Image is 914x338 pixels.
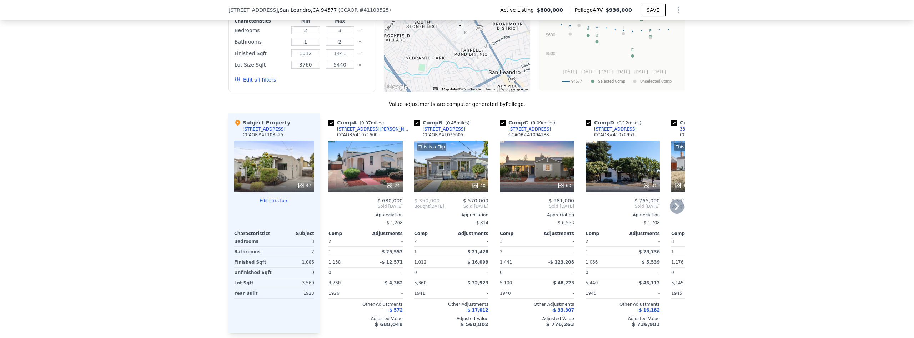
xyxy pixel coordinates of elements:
text: $500 [546,51,556,56]
div: CCAOR # 41071600 [337,132,378,138]
span: $ 28,736 [639,249,660,254]
img: Google [386,83,409,92]
span: -$ 16,182 [637,308,660,313]
span: -$ 1,268 [385,220,403,225]
span: $ 21,428 [467,249,488,254]
div: Comp [500,231,537,236]
div: 1945 [586,288,621,298]
span: , CA 94577 [311,7,337,13]
text: 94577 [571,79,582,84]
span: ( miles) [442,121,472,126]
span: $ 981,000 [549,198,574,204]
div: Comp D [586,119,644,126]
span: -$ 32,923 [466,280,488,285]
span: [STREET_ADDRESS] [228,6,278,14]
span: -$ 4,362 [383,280,403,285]
div: Comp A [328,119,387,126]
span: $ 391,000 [671,198,697,204]
div: CCAOR # 41108525 [243,132,283,138]
div: This is a Flip [417,143,446,151]
div: 31 [643,182,657,189]
button: SAVE [641,4,666,16]
span: -$ 123,208 [548,260,574,265]
span: 5,145 [671,280,683,285]
text: E [631,48,634,52]
span: $ 688,048 [375,322,403,327]
div: Adjusted Value [671,316,745,322]
span: 0.09 [532,121,542,126]
span: $ 776,263 [546,322,574,327]
div: Adjustments [537,231,574,236]
div: Bathrooms [235,37,287,47]
div: 1 [328,247,364,257]
text: [DATE] [634,69,648,74]
span: -$ 48,223 [551,280,574,285]
div: 3 [276,236,314,246]
div: CCAOR # 41088523 [680,132,720,138]
span: 0.12 [619,121,628,126]
span: Sold [DATE] [444,204,488,209]
span: 0.07 [361,121,371,126]
div: Appreciation [500,212,574,218]
div: Bedrooms [235,25,287,35]
span: $936,000 [606,7,632,13]
span: $ 560,802 [461,322,488,327]
span: 2 [586,239,588,244]
div: Max [324,18,356,24]
a: [STREET_ADDRESS][PERSON_NAME] [328,126,411,132]
div: Comp [414,231,451,236]
div: Other Adjustments [671,302,745,307]
button: Clear [358,29,361,32]
text: F [649,28,652,33]
div: Adjusted Value [586,316,660,322]
div: 24 [386,182,400,189]
div: This is a Flip [674,143,703,151]
button: Edit all filters [235,76,276,83]
span: -$ 6,553 [556,220,574,225]
span: 1,012 [414,260,426,265]
div: - [624,236,660,246]
span: 0 [414,270,417,275]
div: CCAOR # 41094188 [508,132,549,138]
span: 1,441 [500,260,512,265]
div: - [538,288,574,298]
div: Lot Size Sqft [235,60,287,70]
div: - [367,236,403,246]
div: 291 Lexington Ave [457,16,465,28]
span: 1,176 [671,260,683,265]
div: 1 [671,247,707,257]
span: Sold [DATE] [586,204,660,209]
span: $ 25,553 [382,249,403,254]
button: Show Options [671,3,685,17]
div: Adjustments [451,231,488,236]
span: ( miles) [614,121,644,126]
text: [DATE] [652,69,666,74]
span: 2 [414,239,417,244]
span: ( miles) [357,121,387,126]
text: B [596,33,598,38]
span: $ 16,099 [467,260,488,265]
span: 2 [328,239,331,244]
div: Appreciation [586,212,660,218]
span: $ 765,000 [634,198,660,204]
span: $800,000 [537,6,563,14]
span: Sold [DATE] [500,204,574,209]
div: 2 [276,247,314,257]
div: Comp [586,231,623,236]
button: Clear [358,64,361,67]
div: - [538,268,574,278]
div: 1945 [671,288,707,298]
span: 3 [671,239,674,244]
div: 1940 [500,288,536,298]
span: 0 [586,270,588,275]
div: 325 Belleview Dr [462,29,469,41]
span: -$ 17,012 [466,308,488,313]
div: Adjusted Value [500,316,574,322]
span: 0.45 [447,121,457,126]
span: -$ 572 [387,308,403,313]
a: Open this area in Google Maps (opens a new window) [386,83,409,92]
div: 1 [414,247,450,257]
div: 1926 [328,288,364,298]
div: Min [290,18,321,24]
div: 214 Peralta Ave [482,43,489,55]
